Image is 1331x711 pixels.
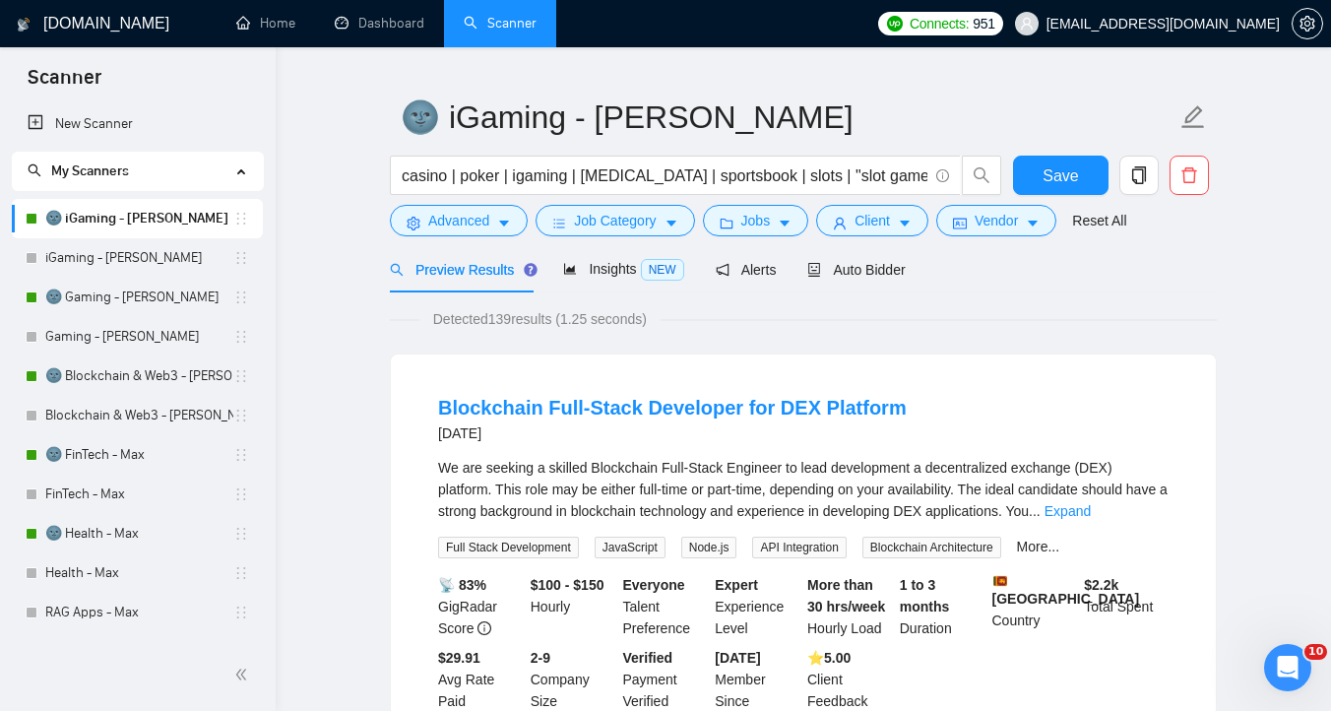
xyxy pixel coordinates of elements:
div: Country [988,574,1081,639]
li: RAG Apps - Max [12,593,263,632]
button: idcardVendorcaret-down [936,205,1056,236]
span: caret-down [898,216,912,230]
li: Blockchain & Web3 - Dmytro [12,396,263,435]
span: holder [233,408,249,423]
b: Expert [715,577,758,593]
span: robot [807,263,821,277]
a: RAG Apps - Max [45,593,233,632]
span: Node.js [681,537,737,558]
span: 10 [1304,644,1327,660]
li: FinTech - Max [12,475,263,514]
a: 🌚 Health - Max [45,514,233,553]
span: Connects: [910,13,969,34]
li: Health - Max [12,553,263,593]
b: $100 - $150 [531,577,604,593]
input: Scanner name... [401,93,1176,142]
a: searchScanner [464,15,537,32]
span: user [1020,17,1034,31]
span: holder [233,329,249,345]
li: iGaming - Dmytro [12,238,263,278]
span: Blockchain Architecture [862,537,1001,558]
a: Expand [1045,503,1091,519]
a: setting [1292,16,1323,32]
li: Gaming - Dmytro [12,317,263,356]
span: API Integration [752,537,846,558]
a: 🌚 Blockchain & Web3 - [PERSON_NAME] [45,356,233,396]
span: Insights [563,261,683,277]
span: caret-down [665,216,678,230]
div: Talent Preference [619,574,712,639]
span: holder [233,486,249,502]
span: setting [1293,16,1322,32]
span: holder [233,526,249,542]
div: GigRadar Score [434,574,527,639]
a: Reset All [1072,210,1126,231]
span: folder [720,216,733,230]
img: upwork-logo.png [887,16,903,32]
span: Client [855,210,890,231]
span: info-circle [477,621,491,635]
div: We are seeking a skilled Blockchain Full-Stack Engineer to lead development a decentralized excha... [438,457,1169,522]
b: [GEOGRAPHIC_DATA] [992,574,1140,607]
b: $ 2.2k [1084,577,1118,593]
span: Scanner [12,63,117,104]
span: Vendor [975,210,1018,231]
span: Job Category [574,210,656,231]
b: [DATE] [715,650,760,666]
button: delete [1170,156,1209,195]
li: 🌚 Gaming - Dmytro [12,278,263,317]
a: New Scanner [28,104,247,144]
span: ... [1029,503,1041,519]
span: delete [1171,166,1208,184]
a: More... [1017,539,1060,554]
b: 1 to 3 months [900,577,950,614]
li: 🌚 iGaming - Dmytro [12,199,263,238]
a: Gaming - [PERSON_NAME] [45,317,233,356]
button: settingAdvancedcaret-down [390,205,528,236]
button: setting [1292,8,1323,39]
span: Save [1043,163,1078,188]
a: homeHome [236,15,295,32]
span: user [833,216,847,230]
div: Tooltip anchor [522,261,539,279]
span: notification [716,263,729,277]
li: 🌚 FinTech - Max [12,435,263,475]
span: My Scanners [28,162,129,179]
span: caret-down [1026,216,1040,230]
span: caret-down [497,216,511,230]
span: edit [1180,104,1206,130]
button: Save [1013,156,1109,195]
span: 951 [973,13,994,34]
span: bars [552,216,566,230]
button: search [962,156,1001,195]
a: iGaming - [PERSON_NAME] [45,238,233,278]
a: Blockchain & Web3 - [PERSON_NAME] [45,396,233,435]
span: double-left [234,665,254,684]
span: holder [233,565,249,581]
span: NEW [641,259,684,281]
a: Health - Max [45,553,233,593]
div: Hourly [527,574,619,639]
a: 🌚 iGaming - [PERSON_NAME] [45,199,233,238]
b: Verified [623,650,673,666]
span: holder [233,605,249,620]
span: My Scanners [51,162,129,179]
li: 🌚 Health - Max [12,514,263,553]
img: logo [17,9,31,40]
a: FinTech - Max [45,475,233,514]
span: copy [1120,166,1158,184]
span: search [28,163,41,177]
span: Auto Bidder [807,262,905,278]
span: Alerts [716,262,777,278]
input: Search Freelance Jobs... [402,163,927,188]
li: 🌚 Blockchain & Web3 - Dmytro [12,356,263,396]
b: Everyone [623,577,685,593]
span: Advanced [428,210,489,231]
span: Preview Results [390,262,532,278]
a: dashboardDashboard [335,15,424,32]
span: search [390,263,404,277]
a: Blockchain Full-Stack Developer for DEX Platform [438,397,907,419]
a: 🌚 FinTech - Max [45,435,233,475]
b: More than 30 hrs/week [807,577,885,614]
div: Hourly Load [803,574,896,639]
